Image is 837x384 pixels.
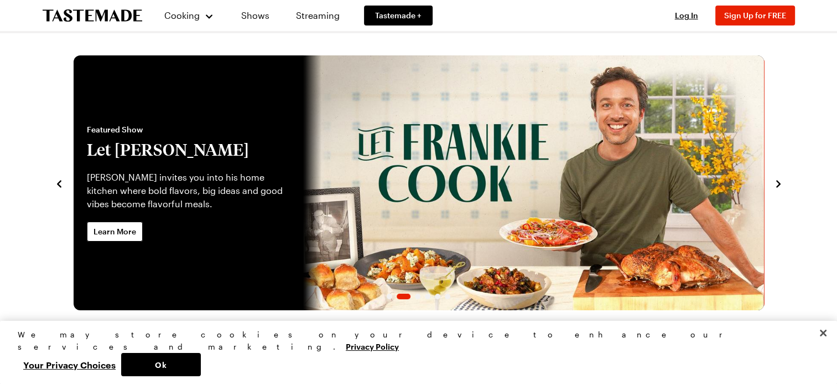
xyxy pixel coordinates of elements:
a: To Tastemade Home Page [43,9,142,22]
p: [PERSON_NAME] invites you into his home kitchen where bold flavors, big ideas and good vibes beco... [87,171,290,211]
span: Cooking [164,10,200,21]
span: Go to slide 4 [425,294,430,299]
a: Learn More [87,222,143,242]
span: Learn More [93,226,136,237]
a: Tastemade + [364,6,433,25]
span: Featured Show [87,124,290,135]
button: Ok [121,353,201,376]
button: Close [811,321,835,345]
span: Log In [675,11,698,20]
span: Go to slide 2 [397,294,410,299]
span: Go to slide 1 [387,294,392,299]
button: navigate to next item [773,176,784,190]
span: Sign Up for FREE [724,11,786,20]
span: Go to slide 3 [415,294,420,299]
div: Privacy [18,329,810,376]
div: 2 / 6 [74,55,764,310]
button: Your Privacy Choices [18,353,121,376]
span: Go to slide 5 [435,294,440,299]
span: Tastemade + [375,10,422,21]
button: Cooking [164,2,215,29]
button: Log In [664,10,709,21]
h2: Let [PERSON_NAME] [87,140,290,160]
button: navigate to previous item [54,176,65,190]
a: More information about your privacy, opens in a new tab [346,341,399,351]
button: Sign Up for FREE [715,6,795,25]
span: Go to slide 6 [445,294,450,299]
div: We may store cookies on your device to enhance our services and marketing. [18,329,810,353]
